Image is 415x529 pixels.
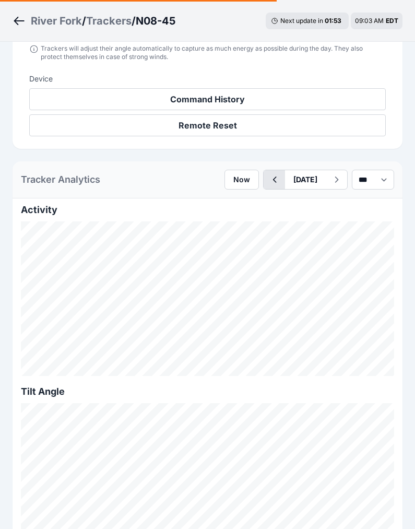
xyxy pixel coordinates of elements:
div: 01 : 53 [325,17,343,25]
span: / [132,14,136,28]
span: 09:03 AM [355,17,384,25]
h2: Tilt Angle [21,384,394,399]
h3: N08-45 [136,14,175,28]
span: EDT [386,17,398,25]
a: Trackers [86,14,132,28]
span: Next update in [280,17,323,25]
span: / [82,14,86,28]
button: Remote Reset [29,114,386,136]
h3: Device [29,74,386,84]
h2: Tracker Analytics [21,172,100,187]
button: [DATE] [285,170,326,189]
div: Trackers will adjust their angle automatically to capture as much energy as possible during the d... [41,44,386,61]
button: Now [224,170,259,190]
h2: Activity [21,203,394,217]
nav: Breadcrumb [13,7,175,34]
button: Command History [29,88,386,110]
a: River Fork [31,14,82,28]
